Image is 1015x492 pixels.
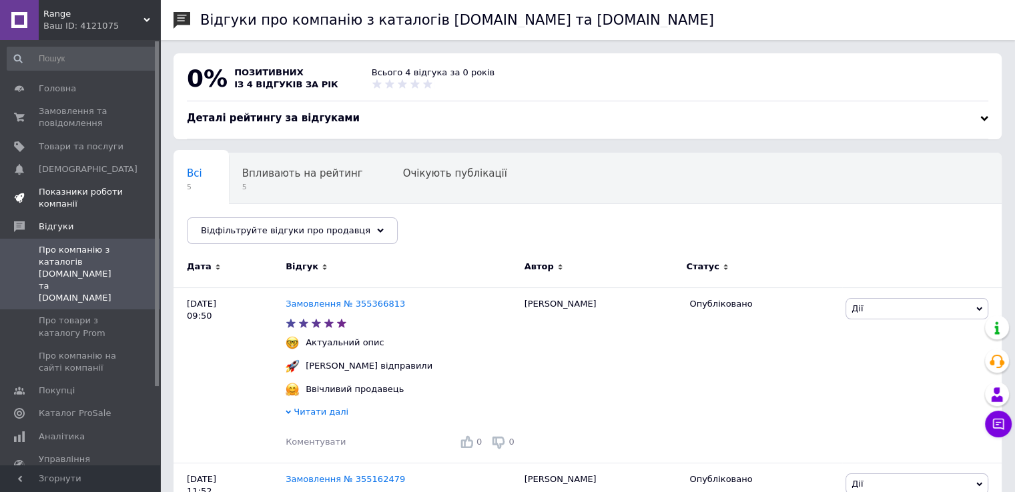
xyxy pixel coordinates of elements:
div: Опубліковано [689,298,835,310]
span: 5 [187,182,202,192]
span: позитивних [234,67,304,77]
span: Про компанію на сайті компанії [39,350,123,374]
span: Дії [852,303,863,313]
span: Головна [39,83,76,95]
span: із 4 відгуків за рік [234,79,338,89]
span: 0 [476,437,482,447]
span: Автор [525,261,554,273]
span: [DEMOGRAPHIC_DATA] [39,163,137,175]
span: 5 [242,182,363,192]
span: Відгуки [39,221,73,233]
img: :hugging_face: [286,383,299,396]
span: Статус [686,261,719,273]
div: Опубліковані без коментаря [174,204,349,255]
span: 0 [509,437,514,447]
a: Замовлення № 355366813 [286,299,405,309]
span: Опубліковані без комен... [187,218,322,230]
span: Замовлення та повідомлення [39,105,123,129]
span: Управління сайтом [39,453,123,477]
span: Деталі рейтингу за відгуками [187,112,360,124]
span: Дії [852,479,863,489]
span: Впливають на рейтинг [242,167,363,179]
span: Каталог ProSale [39,407,111,419]
div: [PERSON_NAME] [518,287,683,463]
button: Чат з покупцем [985,411,1012,437]
span: Покупці [39,385,75,397]
span: Відгук [286,261,318,273]
span: Дата [187,261,212,273]
span: Відфільтруйте відгуки про продавця [201,225,370,235]
span: 0% [187,65,228,92]
img: :rocket: [286,359,299,373]
img: :nerd_face: [286,336,299,349]
span: Всі [187,167,202,179]
span: Про товари з каталогу Prom [39,315,123,339]
div: Актуальний опис [302,337,388,349]
a: Замовлення № 355162479 [286,474,405,484]
span: Range [43,8,143,20]
span: Показники роботи компанії [39,186,123,210]
div: Ввічливий продавець [302,383,407,395]
span: Очікують публікації [403,167,507,179]
div: Коментувати [286,436,346,448]
span: Про компанію з каталогів [DOMAIN_NAME] та [DOMAIN_NAME] [39,244,123,305]
div: [DATE] 09:50 [174,287,286,463]
div: Опубліковано [689,473,835,485]
span: Читати далі [294,407,348,417]
div: Деталі рейтингу за відгуками [187,111,988,125]
span: Коментувати [286,437,346,447]
input: Пошук [7,47,157,71]
div: Читати далі [286,406,518,421]
div: [PERSON_NAME] відправили [302,360,436,372]
span: Товари та послуги [39,141,123,153]
h1: Відгуки про компанію з каталогів [DOMAIN_NAME] та [DOMAIN_NAME] [200,12,714,28]
span: Аналітика [39,431,85,443]
div: Всього 4 відгука за 0 років [372,67,494,79]
div: Ваш ID: 4121075 [43,20,160,32]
